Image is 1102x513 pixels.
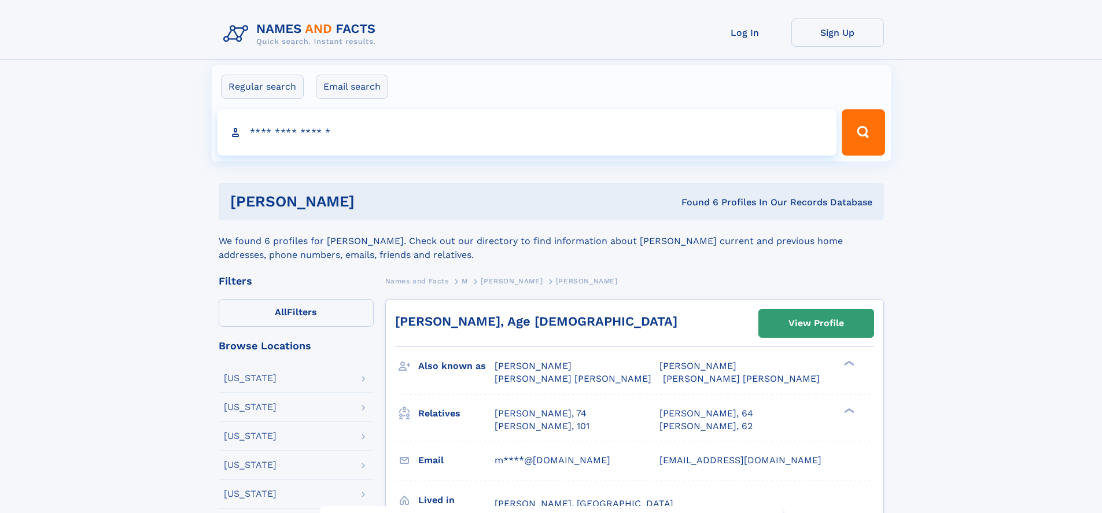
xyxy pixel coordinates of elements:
a: Log In [699,19,791,47]
a: Sign Up [791,19,884,47]
h3: Relatives [418,404,495,423]
span: [PERSON_NAME] [556,277,618,285]
input: search input [218,109,837,156]
div: [US_STATE] [224,403,277,412]
label: Regular search [221,75,304,99]
span: [PERSON_NAME] [495,360,572,371]
div: [US_STATE] [224,489,277,499]
a: M [462,274,468,288]
div: ❯ [841,360,855,367]
a: Names and Facts [385,274,449,288]
span: [PERSON_NAME] [481,277,543,285]
div: ❯ [841,407,855,414]
span: [PERSON_NAME] [PERSON_NAME] [663,373,820,384]
span: [PERSON_NAME], [GEOGRAPHIC_DATA] [495,498,673,509]
div: Found 6 Profiles In Our Records Database [518,196,872,209]
div: [US_STATE] [224,431,277,441]
h3: Lived in [418,490,495,510]
div: [US_STATE] [224,374,277,383]
h3: Also known as [418,356,495,376]
div: We found 6 profiles for [PERSON_NAME]. Check out our directory to find information about [PERSON_... [219,220,884,262]
button: Search Button [842,109,884,156]
div: [US_STATE] [224,460,277,470]
img: Logo Names and Facts [219,19,385,50]
div: View Profile [788,310,844,337]
label: Email search [316,75,388,99]
h3: Email [418,451,495,470]
a: [PERSON_NAME], 64 [659,407,753,420]
a: [PERSON_NAME], 62 [659,420,753,433]
a: [PERSON_NAME] [481,274,543,288]
a: [PERSON_NAME], Age [DEMOGRAPHIC_DATA] [395,314,677,329]
a: View Profile [759,309,874,337]
span: [PERSON_NAME] [659,360,736,371]
span: [PERSON_NAME] [PERSON_NAME] [495,373,651,384]
div: Filters [219,276,374,286]
span: All [275,307,287,318]
span: [EMAIL_ADDRESS][DOMAIN_NAME] [659,455,821,466]
div: Browse Locations [219,341,374,351]
label: Filters [219,299,374,327]
h1: [PERSON_NAME] [230,194,518,209]
span: M [462,277,468,285]
a: [PERSON_NAME], 74 [495,407,587,420]
a: [PERSON_NAME], 101 [495,420,589,433]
